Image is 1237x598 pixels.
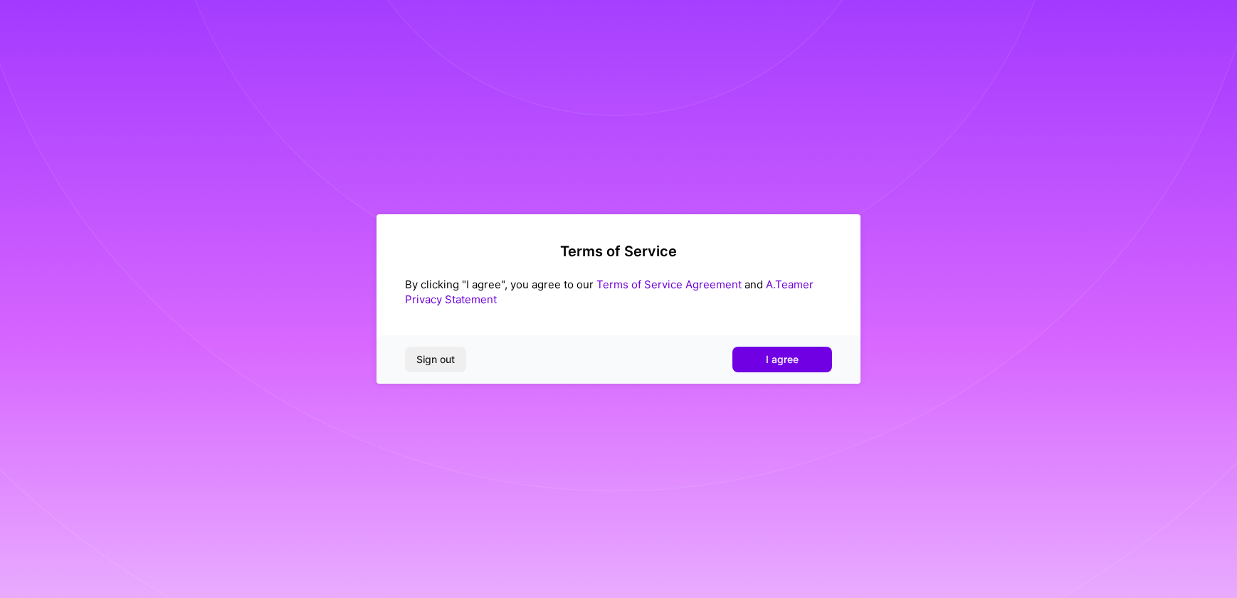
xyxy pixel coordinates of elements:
[405,277,832,307] div: By clicking "I agree", you agree to our and
[732,347,832,372] button: I agree
[596,278,742,291] a: Terms of Service Agreement
[405,243,832,260] h2: Terms of Service
[405,347,466,372] button: Sign out
[766,352,799,367] span: I agree
[416,352,455,367] span: Sign out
